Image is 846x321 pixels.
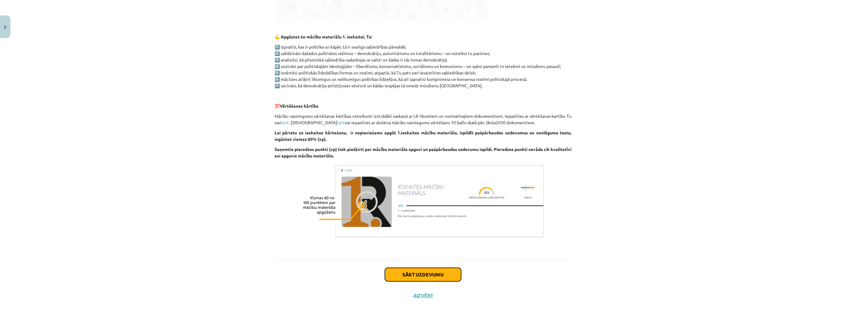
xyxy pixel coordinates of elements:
img: icon-close-lesson-0947bae3869378f0d4975bcd49f059093ad1ed9edebbc8119c70593378902aed.svg [4,25,6,29]
a: šeit [337,120,345,125]
p: 💯 [275,103,571,109]
a: šeit [282,120,289,125]
strong: 💪 Apgūstot šo mācību materiālu 1. ieskaitei, Tu: [275,34,372,39]
p: Mācību sasniegumu vērtēšanas kārtības noteikumi izstrādāti saskaņā ar LR likumiem un normatīvajie... [275,113,571,126]
strong: Vērtēšanas kārtība [280,103,318,109]
strong: Saņemtie pieredzes punkti (xp) tiek piešķirti par mācību materiāla apguvi un pašpārbaudes uzdevum... [275,146,571,158]
p: 1️⃣ izpratīsi, kas ir politika un kāpēc tā ir svarīga sabiedrības pārvaldē; 2️⃣ salīdzināsi dažād... [275,44,571,89]
button: Sākt uzdevumu [385,268,461,281]
button: Aizvērt [411,292,435,299]
strong: Lai pārietu uz ieskaites kārtošanu, ir nepieciešams apgūt 1.ieskaites mācību materiālu, izpildīt ... [275,130,571,142]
